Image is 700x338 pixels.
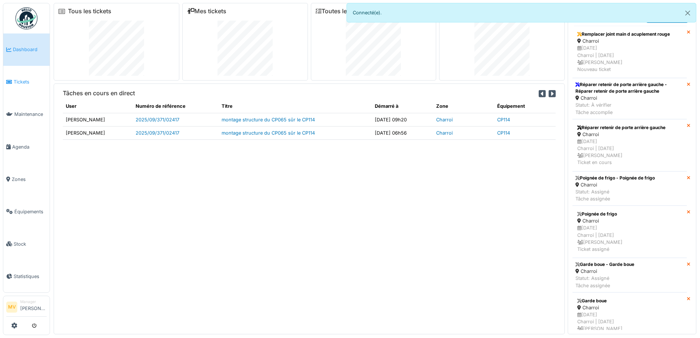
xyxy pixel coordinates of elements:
div: Remplacer joint main d acuplement rouge [577,31,682,38]
a: Charroi [436,117,453,122]
th: Zone [433,100,495,113]
th: Équipement [494,100,556,113]
a: MV Manager[PERSON_NAME] [6,299,47,317]
span: Maintenance [14,111,47,118]
div: Connecté(e). [347,3,697,22]
div: Charroi [577,304,682,311]
li: MV [6,302,17,313]
div: Garde boue [577,298,682,304]
div: Statut: À vérifier Tâche accomplie [575,102,684,115]
a: Poignée de frigo - Poignée de frigo Charroi Statut: AssignéTâche assignée [572,171,687,206]
td: [PERSON_NAME] [63,126,133,139]
a: 2025/09/371/02417 [136,130,179,136]
h6: Tâches en cours en direct [63,90,135,97]
div: Manager [20,299,47,305]
div: Charroi [575,95,684,102]
a: Toutes les tâches [316,8,370,15]
th: Numéro de référence [133,100,219,113]
div: Charroi [577,131,682,138]
a: CP114 [497,130,510,136]
a: Tickets [3,66,50,98]
a: montage structure du CP065 sûr le CP114 [222,117,315,122]
a: Agenda [3,131,50,163]
a: montage structure du CP065 sûr le CP114 [222,130,315,136]
button: Close [679,3,696,23]
th: Titre [219,100,372,113]
a: 2025/09/371/02417 [136,117,179,122]
div: Statut: Assigné Tâche assignée [575,188,655,202]
li: [PERSON_NAME] [20,299,47,315]
td: [DATE] 06h56 [372,126,433,139]
a: Dashboard [3,33,50,66]
a: Statistiques [3,260,50,292]
a: Réparer retenir de porte arrière gauche Charroi [DATE]Charroi | [DATE] [PERSON_NAME]Ticket en cours [572,119,687,171]
a: Charroi [436,130,453,136]
div: Charroi [575,268,634,275]
span: Zones [12,176,47,183]
div: [DATE] Charroi | [DATE] [PERSON_NAME] Nouveau ticket [577,45,682,73]
div: Charroi [577,38,682,45]
div: Garde boue - Garde boue [575,261,634,268]
a: CP114 [497,117,510,122]
div: Réparer retenir de porte arrière gauche - Réparer retenir de porte arrière gauche [575,81,684,95]
div: Charroi [575,181,655,188]
div: Réparer retenir de porte arrière gauche [577,124,682,131]
a: Zones [3,163,50,195]
a: Stock [3,228,50,260]
a: Équipements [3,195,50,228]
div: Statut: Assigné Tâche assignée [575,275,634,289]
img: Badge_color-CXgf-gQk.svg [15,7,37,29]
div: [DATE] Charroi | [DATE] [PERSON_NAME] Ticket en cours [577,138,682,166]
a: Garde boue - Garde boue Charroi Statut: AssignéTâche assignée [572,258,687,292]
span: Stock [14,241,47,248]
span: translation missing: fr.shared.user [66,103,76,109]
span: Statistiques [14,273,47,280]
span: Agenda [12,143,47,150]
a: Remplacer joint main d acuplement rouge Charroi [DATE]Charroi | [DATE] [PERSON_NAME]Nouveau ticket [572,26,687,78]
td: [DATE] 09h20 [372,113,433,126]
a: Mes tickets [187,8,226,15]
a: Tous les tickets [68,8,111,15]
span: Équipements [14,208,47,215]
span: Tickets [14,78,47,85]
div: Poignée de frigo [577,211,682,217]
div: Charroi [577,217,682,224]
div: [DATE] Charroi | [DATE] [PERSON_NAME] Ticket assigné [577,224,682,253]
td: [PERSON_NAME] [63,113,133,126]
div: Poignée de frigo - Poignée de frigo [575,175,655,181]
span: Dashboard [13,46,47,53]
a: Maintenance [3,98,50,131]
a: Réparer retenir de porte arrière gauche - Réparer retenir de porte arrière gauche Charroi Statut:... [572,78,687,119]
th: Démarré à [372,100,433,113]
a: Poignée de frigo Charroi [DATE]Charroi | [DATE] [PERSON_NAME]Ticket assigné [572,206,687,258]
